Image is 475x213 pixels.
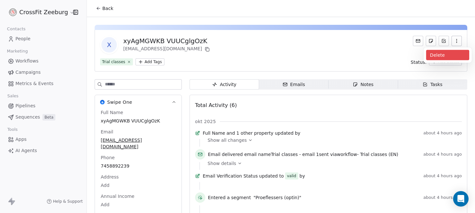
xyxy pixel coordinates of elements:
span: Show all changes [208,137,247,143]
span: Total Activity (6) [195,102,237,108]
button: CrossFit Zeeburg [8,7,69,18]
span: updated to [259,173,284,179]
span: Email delivered [208,152,243,157]
div: Notes [353,81,373,88]
span: 7458892239 [101,163,176,169]
a: Show all changes [208,137,457,143]
button: Back [92,3,117,14]
span: about 4 hours ago [424,173,462,179]
div: Delete [426,50,469,60]
span: and 1 other property updated [227,130,294,136]
a: Campaigns [5,67,81,78]
div: xyAgMGWKB VUUCglgOzK [123,36,211,45]
span: Back [102,5,113,12]
a: People [5,34,81,44]
span: Sales [5,91,21,101]
span: Status: [411,59,426,65]
span: about 4 hours ago [424,195,462,200]
button: Swipe OneSwipe One [95,95,182,109]
span: Workflows [15,58,39,64]
span: x [101,37,117,53]
span: People [15,35,31,42]
span: about 4 hours ago [424,152,462,157]
span: Show details [208,160,236,167]
span: email name sent via workflow - [208,151,398,158]
span: by [300,173,305,179]
div: Tasks [423,81,442,88]
span: okt 2025 [195,118,216,125]
div: Open Intercom Messenger [453,191,469,207]
div: Emails [283,81,305,88]
a: Show details [208,160,457,167]
span: Entered a segment [208,194,251,201]
a: Metrics & Events [5,78,81,89]
a: Workflows [5,56,81,66]
a: Help & Support [47,199,83,204]
span: Campaigns [15,69,41,76]
span: Full Name [203,130,225,136]
a: AI Agents [5,145,81,156]
span: AI Agents [15,147,37,154]
span: Full Name [99,109,125,116]
span: Tools [5,125,20,134]
img: Swipe One [100,100,105,104]
span: Help & Support [53,199,83,204]
span: Beta [42,114,55,121]
img: logo%20website.jpg [9,8,17,16]
div: [EMAIL_ADDRESS][DOMAIN_NAME] [123,45,211,53]
span: xyAgMGWKB VUUCglgOzK [101,118,176,124]
span: CrossFit Zeeburg [19,8,68,16]
span: Address [99,174,120,180]
a: Apps [5,134,81,145]
span: Trial classes (EN) [360,152,398,157]
span: Add [101,201,176,208]
div: valid [287,173,296,179]
span: Contacts [4,24,28,34]
span: Annual Income [99,193,136,199]
span: [EMAIL_ADDRESS][DOMAIN_NAME] [101,137,176,150]
span: "Proeflessers (optin)" [254,194,301,201]
span: Email [99,129,115,135]
a: Pipelines [5,101,81,111]
span: Email Verification Status [203,173,258,179]
span: Trial classes - email 1 [271,152,319,157]
span: Marketing [4,46,31,56]
span: Add [101,182,176,189]
span: Phone [99,154,116,161]
div: Trial classes [102,59,125,65]
span: about 4 hours ago [424,131,462,136]
span: by [295,130,300,136]
button: Add Tags [135,58,164,65]
span: Apps [15,136,27,143]
span: Metrics & Events [15,80,53,87]
span: Pipelines [15,102,35,109]
a: SequencesBeta [5,112,81,122]
span: Swipe One [107,99,132,105]
span: Sequences [15,114,40,121]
